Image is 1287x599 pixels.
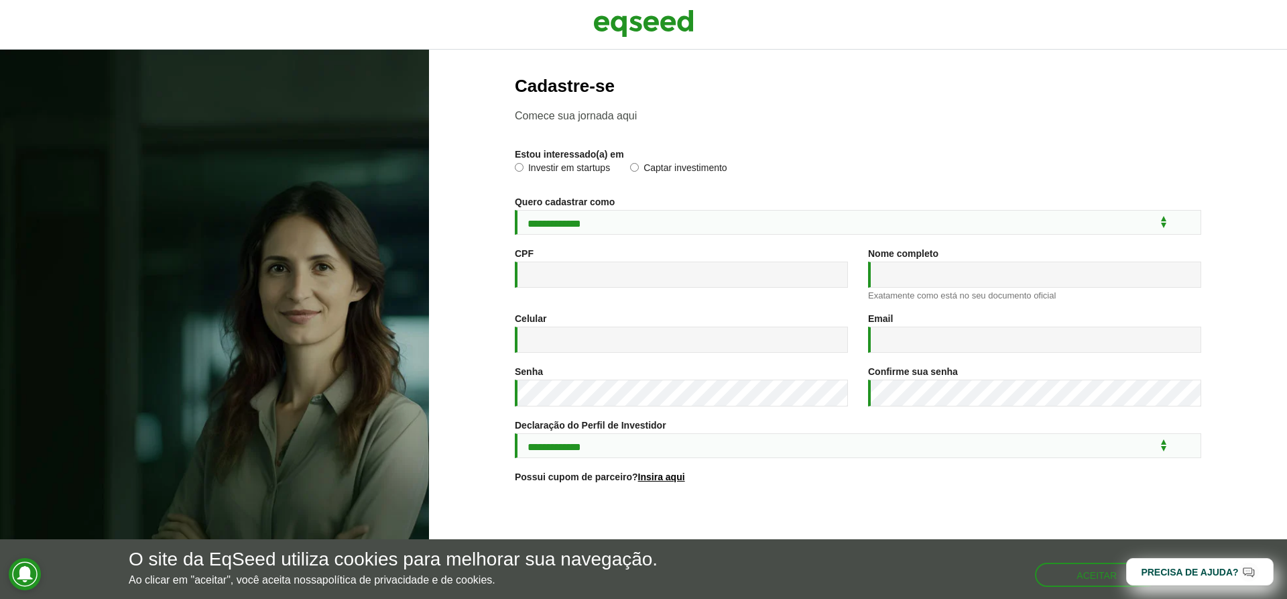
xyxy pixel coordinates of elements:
div: Exatamente como está no seu documento oficial [868,291,1201,300]
a: política de privacidade e de cookies [322,575,493,586]
label: Estou interessado(a) em [515,150,624,159]
button: Aceitar [1035,563,1158,587]
label: Confirme sua senha [868,367,958,376]
input: Investir em startups [515,163,524,172]
h2: Cadastre-se [515,76,1201,96]
label: CPF [515,249,534,258]
label: Investir em startups [515,163,610,176]
label: Nome completo [868,249,938,258]
input: Captar investimento [630,163,639,172]
a: Insira aqui [638,472,685,482]
label: Celular [515,314,546,323]
h5: O site da EqSeed utiliza cookies para melhorar sua navegação. [129,549,658,570]
label: Possui cupom de parceiro? [515,472,685,482]
label: Captar investimento [630,163,727,176]
iframe: reCAPTCHA [756,498,960,551]
label: Quero cadastrar como [515,197,615,207]
label: Declaração do Perfil de Investidor [515,421,666,430]
label: Senha [515,367,543,376]
p: Ao clicar em "aceitar", você aceita nossa . [129,574,658,586]
img: EqSeed Logo [593,7,694,40]
p: Comece sua jornada aqui [515,109,1201,122]
label: Email [868,314,893,323]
